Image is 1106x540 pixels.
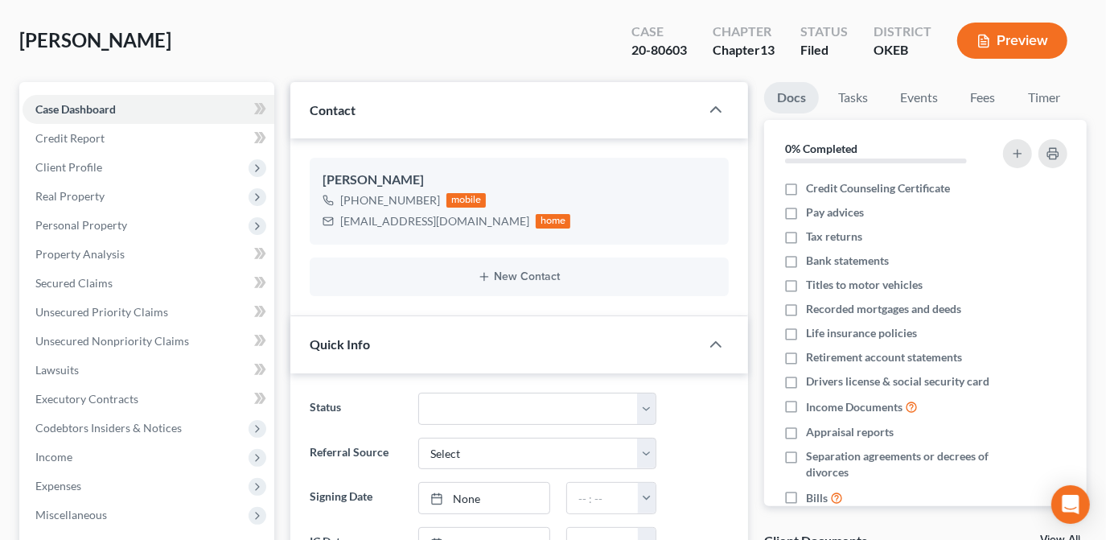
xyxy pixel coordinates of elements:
[35,334,189,348] span: Unsecured Nonpriority Claims
[631,23,687,41] div: Case
[340,213,529,229] div: [EMAIL_ADDRESS][DOMAIN_NAME]
[800,23,848,41] div: Status
[806,490,828,506] span: Bills
[567,483,639,513] input: -- : --
[806,180,950,196] span: Credit Counseling Certificate
[806,325,917,341] span: Life insurance policies
[825,82,881,113] a: Tasks
[310,336,370,352] span: Quick Info
[23,240,274,269] a: Property Analysis
[806,373,989,390] span: Drivers license & social security card
[536,214,571,229] div: home
[874,23,931,41] div: District
[35,189,105,203] span: Real Property
[35,131,105,145] span: Credit Report
[806,301,961,317] span: Recorded mortgages and deeds
[35,421,182,435] span: Codebtors Insiders & Notices
[785,142,857,155] strong: 0% Completed
[35,450,72,464] span: Income
[806,349,962,365] span: Retirement account statements
[806,277,923,293] span: Titles to motor vehicles
[806,253,889,269] span: Bank statements
[302,482,410,514] label: Signing Date
[874,41,931,60] div: OKEB
[35,392,138,406] span: Executory Contracts
[1051,485,1090,524] div: Open Intercom Messenger
[35,276,113,290] span: Secured Claims
[23,385,274,414] a: Executory Contracts
[23,269,274,298] a: Secured Claims
[23,95,274,124] a: Case Dashboard
[887,82,951,113] a: Events
[806,204,864,221] span: Pay advices
[419,483,549,513] a: None
[764,82,819,113] a: Docs
[760,42,775,57] span: 13
[23,124,274,153] a: Credit Report
[323,270,716,283] button: New Contact
[302,393,410,425] label: Status
[35,160,102,174] span: Client Profile
[35,305,168,319] span: Unsecured Priority Claims
[340,192,440,208] div: [PHONE_NUMBER]
[23,298,274,327] a: Unsecured Priority Claims
[35,247,125,261] span: Property Analysis
[35,479,81,493] span: Expenses
[806,399,902,415] span: Income Documents
[35,218,127,232] span: Personal Property
[1015,82,1073,113] a: Timer
[323,171,716,190] div: [PERSON_NAME]
[806,448,993,480] span: Separation agreements or decrees of divorces
[23,327,274,356] a: Unsecured Nonpriority Claims
[302,438,410,470] label: Referral Source
[23,356,274,385] a: Lawsuits
[957,23,1067,59] button: Preview
[19,28,171,52] span: [PERSON_NAME]
[806,229,862,245] span: Tax returns
[446,193,487,208] div: mobile
[800,41,848,60] div: Filed
[35,102,116,116] span: Case Dashboard
[310,102,356,117] span: Contact
[713,41,775,60] div: Chapter
[806,424,894,440] span: Appraisal reports
[631,41,687,60] div: 20-80603
[957,82,1009,113] a: Fees
[713,23,775,41] div: Chapter
[35,508,107,521] span: Miscellaneous
[35,363,79,377] span: Lawsuits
